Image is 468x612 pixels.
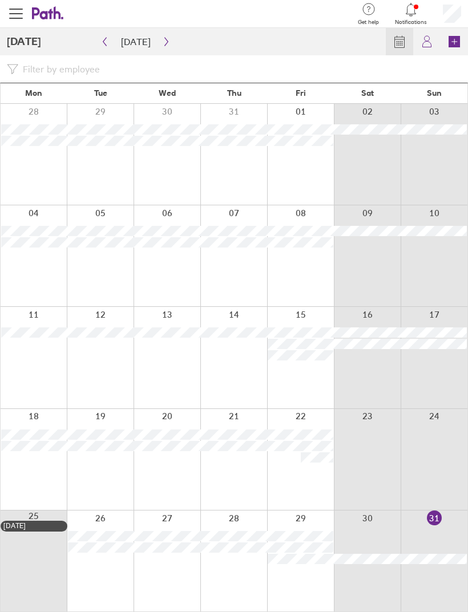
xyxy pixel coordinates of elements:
[18,59,461,79] input: Filter by employee
[358,19,379,26] span: Get help
[427,88,442,98] span: Sun
[94,88,107,98] span: Tue
[25,88,42,98] span: Mon
[395,19,427,26] span: Notifications
[159,88,176,98] span: Wed
[296,88,306,98] span: Fri
[227,88,241,98] span: Thu
[361,88,374,98] span: Sat
[112,33,160,51] button: [DATE]
[3,522,64,530] div: [DATE]
[395,2,427,26] a: Notifications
